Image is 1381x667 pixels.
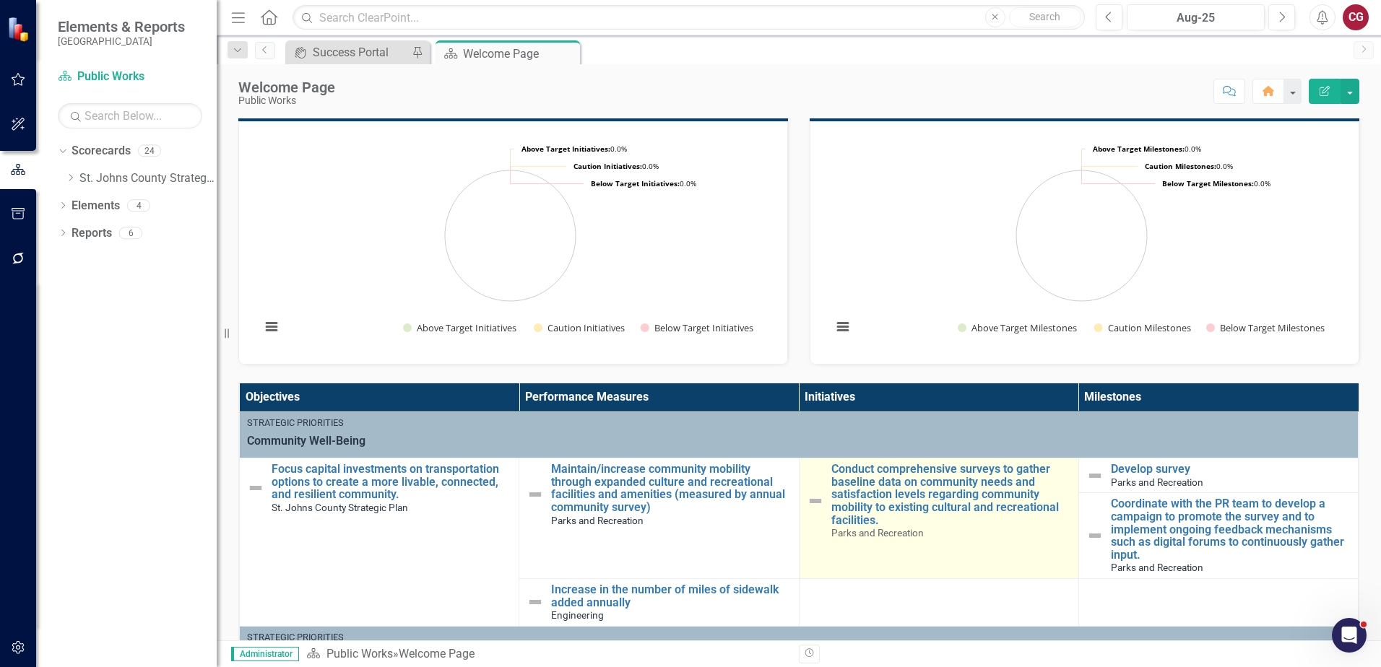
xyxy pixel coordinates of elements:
input: Search Below... [58,103,202,128]
a: Focus capital investments on transportation options to create a more livable, connected, and resi... [272,463,511,501]
a: St. Johns County Strategic Plan [79,170,217,187]
div: Welcome Page [238,79,335,95]
button: Show Above Target Initiatives [403,321,517,334]
button: CG [1343,4,1369,30]
div: » [306,646,788,663]
img: Not Defined [807,492,824,510]
input: Search ClearPoint... [293,5,1085,30]
a: Coordinate with the PR team to develop a campaign to promote the survey and to implement ongoing ... [1111,497,1351,561]
span: Parks and Recreation [551,515,644,526]
a: Increase in the number of miles of sidewalk added annually [551,583,791,609]
text: 0.0% [521,144,627,154]
img: Not Defined [527,486,544,503]
text: 0.0% [573,161,659,171]
button: Show Below Target Milestones [1206,321,1325,334]
iframe: Intercom live chat [1332,618,1367,653]
div: Welcome Page [463,45,576,63]
a: Elements [72,198,120,214]
button: Aug-25 [1127,4,1265,30]
img: ClearPoint Strategy [6,15,33,43]
a: Maintain/increase community mobility through expanded culture and recreational facilities and ame... [551,463,791,513]
span: Parks and Recreation [1111,476,1203,488]
td: Double-Click to Edit Right Click for Context Menu [519,578,799,626]
button: Show Caution Initiatives [534,321,625,334]
img: Not Defined [1086,467,1104,484]
text: 0.0% [591,178,696,188]
button: Show Caution Milestones [1094,321,1190,334]
text: 0.0% [1093,144,1201,154]
span: Elements & Reports [58,18,185,35]
tspan: Caution Initiatives: [573,161,642,171]
a: Success Portal [289,43,408,61]
div: Public Works [238,95,335,106]
a: Public Works [326,647,393,661]
span: St. Johns County Strategic Plan [272,502,408,513]
button: Search [1009,7,1081,27]
img: Not Defined [527,593,544,611]
tspan: Caution Milestones: [1145,161,1216,171]
div: Strategic Priorities [247,631,1351,644]
button: Show Below Target Initiatives [641,321,754,334]
div: 4 [127,199,150,212]
td: Double-Click to Edit Right Click for Context Menu [240,458,519,627]
text: 0.0% [1162,178,1270,188]
tspan: Below Target Milestones: [1162,178,1254,188]
button: View chart menu, Chart [261,317,282,337]
span: Administrator [231,647,299,661]
button: Show Above Target Milestones [958,321,1078,334]
button: View chart menu, Chart [833,317,853,337]
tspan: Below Target Initiatives: [591,178,680,188]
a: Develop survey [1111,463,1351,476]
img: Not Defined [247,479,264,497]
div: 24 [138,145,161,157]
div: Welcome Page [399,647,475,661]
td: Double-Click to Edit Right Click for Context Menu [1078,493,1358,579]
td: Double-Click to Edit [240,412,1359,458]
div: 6 [119,227,142,239]
span: Search [1029,11,1060,22]
tspan: Above Target Initiatives: [521,144,610,154]
svg: Interactive chart [825,133,1338,349]
a: Public Works [58,69,202,85]
div: Strategic Priorities [247,417,1351,430]
a: Conduct comprehensive surveys to gather baseline data on community needs and satisfaction levels ... [831,463,1071,526]
text: 0.0% [1145,161,1233,171]
div: Aug-25 [1132,9,1260,27]
span: Parks and Recreation [1111,562,1203,573]
td: Double-Click to Edit Right Click for Context Menu [799,458,1078,579]
svg: Interactive chart [254,133,767,349]
span: Community Well-Being [247,433,1351,450]
img: Not Defined [1086,527,1104,544]
td: Double-Click to Edit Right Click for Context Menu [1078,458,1358,493]
small: [GEOGRAPHIC_DATA] [58,35,185,47]
a: Reports [72,225,112,242]
span: Engineering [551,609,604,621]
td: Double-Click to Edit Right Click for Context Menu [519,458,799,579]
div: Chart. Highcharts interactive chart. [254,133,773,349]
tspan: Above Target Milestones: [1093,144,1185,154]
div: Success Portal [313,43,408,61]
div: Chart. Highcharts interactive chart. [825,133,1344,349]
span: Parks and Recreation [831,527,924,539]
a: Scorecards [72,143,131,160]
